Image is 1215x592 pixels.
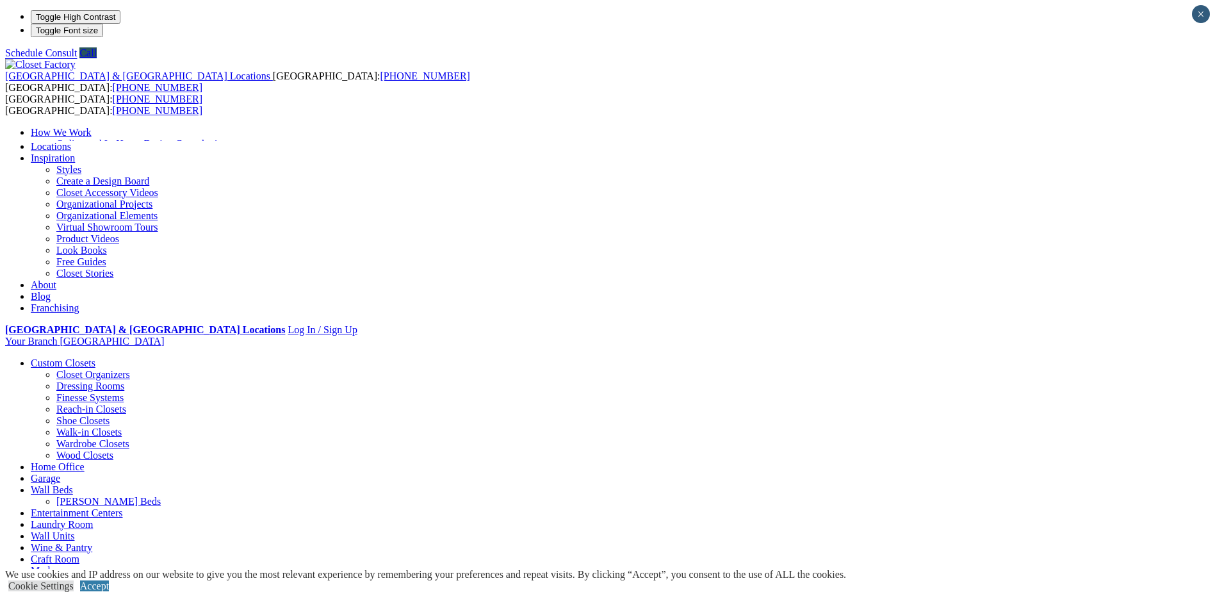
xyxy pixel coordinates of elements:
a: Wall Beds [31,484,73,495]
a: [PHONE_NUMBER] [113,105,202,116]
a: Finesse Systems [56,392,124,403]
a: Mudrooms [31,565,76,576]
a: Call [79,47,97,58]
a: Shoe Closets [56,415,110,426]
a: Custom Closets [31,358,95,368]
a: Closet Accessory Videos [56,187,158,198]
a: Organizational Projects [56,199,152,210]
a: About [31,279,56,290]
a: Inspiration [31,152,75,163]
a: How We Work [31,127,92,138]
a: Product Videos [56,233,119,244]
div: We use cookies and IP address on our website to give you the most relevant experience by remember... [5,569,846,580]
a: [PERSON_NAME] Beds [56,496,161,507]
a: Franchising [31,302,79,313]
a: [GEOGRAPHIC_DATA] & [GEOGRAPHIC_DATA] Locations [5,324,285,335]
a: [PHONE_NUMBER] [113,94,202,104]
a: Craft Room [31,554,79,564]
span: Your Branch [5,336,57,347]
a: Garage [31,473,60,484]
a: Wood Closets [56,450,113,461]
a: Log In / Sign Up [288,324,357,335]
a: Virtual Showroom Tours [56,222,158,233]
a: Dressing Rooms [56,381,124,391]
a: Online and In-Home Design Consultations [56,138,232,149]
a: Organizational Elements [56,210,158,221]
img: Closet Factory [5,59,76,70]
a: Locations [31,141,71,152]
a: Free Guides [56,256,106,267]
button: Close [1192,5,1210,23]
a: Accept [80,580,109,591]
a: Schedule Consult [5,47,77,58]
button: Toggle Font size [31,24,103,37]
span: [GEOGRAPHIC_DATA]: [GEOGRAPHIC_DATA]: [5,94,202,116]
span: [GEOGRAPHIC_DATA] [60,336,164,347]
a: Entertainment Centers [31,507,123,518]
a: [GEOGRAPHIC_DATA] & [GEOGRAPHIC_DATA] Locations [5,70,273,81]
a: Laundry Room [31,519,93,530]
a: Walk-in Closets [56,427,122,438]
a: [PHONE_NUMBER] [380,70,469,81]
a: Your Branch [GEOGRAPHIC_DATA] [5,336,165,347]
a: Wall Units [31,530,74,541]
a: Wine & Pantry [31,542,92,553]
a: Cookie Settings [8,580,74,591]
a: Home Office [31,461,85,472]
span: [GEOGRAPHIC_DATA]: [GEOGRAPHIC_DATA]: [5,70,470,93]
span: Toggle High Contrast [36,12,115,22]
a: Create a Design Board [56,176,149,186]
a: Look Books [56,245,107,256]
a: Closet Stories [56,268,113,279]
a: Blog [31,291,51,302]
a: Wardrobe Closets [56,438,129,449]
button: Toggle High Contrast [31,10,120,24]
a: Reach-in Closets [56,404,126,415]
span: [GEOGRAPHIC_DATA] & [GEOGRAPHIC_DATA] Locations [5,70,270,81]
a: Closet Organizers [56,369,130,380]
a: Styles [56,164,81,175]
span: Toggle Font size [36,26,98,35]
a: [PHONE_NUMBER] [113,82,202,93]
